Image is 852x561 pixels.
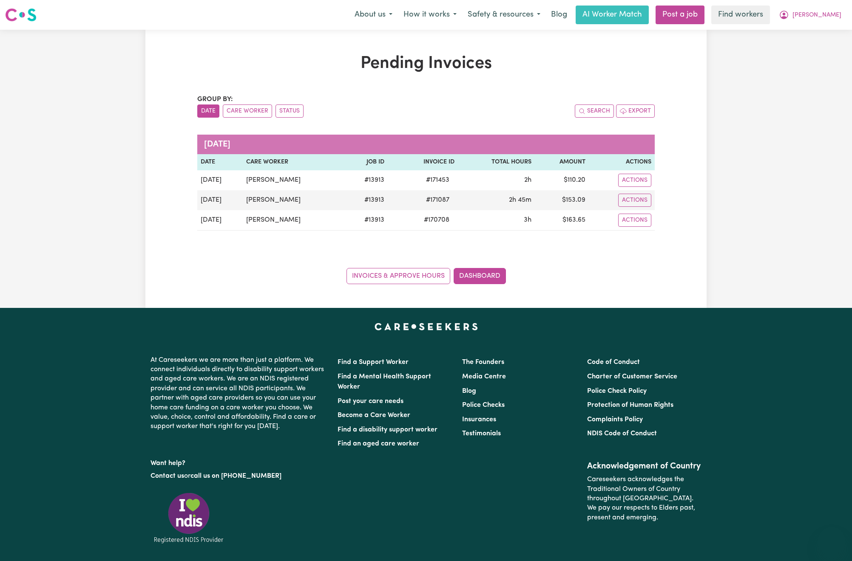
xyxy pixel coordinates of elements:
a: Find a Support Worker [338,359,409,366]
h2: Acknowledgement of Country [587,461,701,471]
h1: Pending Invoices [197,54,655,74]
td: # 13913 [344,190,388,210]
button: Export [616,104,655,118]
button: Search [575,104,614,118]
p: At Careseekers we are more than just a platform. We connect individuals directly to disability su... [151,352,327,435]
td: [PERSON_NAME] [243,170,344,190]
button: sort invoices by care worker [223,104,272,118]
td: [PERSON_NAME] [243,190,344,210]
span: 3 hours [524,217,531,223]
a: Find workers [711,6,770,24]
th: Date [197,154,243,170]
a: The Founders [462,359,504,366]
a: Contact us [151,473,184,479]
th: Job ID [344,154,388,170]
button: Safety & resources [462,6,546,24]
td: $ 163.65 [535,210,589,231]
span: 2 hours 45 minutes [509,197,531,203]
button: sort invoices by date [197,104,219,118]
img: Registered NDIS provider [151,491,227,544]
caption: [DATE] [197,135,655,154]
a: Post a job [656,6,704,24]
button: sort invoices by paid status [275,104,304,118]
th: Actions [589,154,655,170]
a: call us on [PHONE_NUMBER] [190,473,281,479]
a: Find a Mental Health Support Worker [338,373,431,390]
p: Want help? [151,455,327,468]
a: Complaints Policy [587,416,643,423]
p: Careseekers acknowledges the Traditional Owners of Country throughout [GEOGRAPHIC_DATA]. We pay o... [587,471,701,526]
a: Dashboard [454,268,506,284]
th: Amount [535,154,589,170]
button: Actions [618,194,651,207]
a: Protection of Human Rights [587,402,673,409]
button: About us [349,6,398,24]
td: [DATE] [197,170,243,190]
button: Actions [618,214,651,227]
td: [DATE] [197,210,243,231]
th: Care Worker [243,154,344,170]
button: Actions [618,174,651,187]
a: Insurances [462,416,496,423]
a: Careseekers home page [375,323,478,330]
td: $ 153.09 [535,190,589,210]
span: # 170708 [419,215,454,225]
span: 2 hours [524,177,531,183]
td: [PERSON_NAME] [243,210,344,231]
a: Charter of Customer Service [587,373,677,380]
a: Find an aged care worker [338,440,419,447]
a: Find a disability support worker [338,426,437,433]
a: Media Centre [462,373,506,380]
th: Total Hours [458,154,535,170]
th: Invoice ID [388,154,458,170]
a: Blog [546,6,572,24]
button: My Account [773,6,847,24]
img: Careseekers logo [5,7,37,23]
a: Post your care needs [338,398,403,405]
span: [PERSON_NAME] [792,11,841,20]
a: Police Checks [462,402,505,409]
iframe: Button to launch messaging window [818,527,845,554]
td: [DATE] [197,190,243,210]
button: How it works [398,6,462,24]
td: # 13913 [344,210,388,231]
span: # 171453 [421,175,454,185]
a: NDIS Code of Conduct [587,430,657,437]
a: Blog [462,388,476,395]
a: Become a Care Worker [338,412,410,419]
a: Code of Conduct [587,359,640,366]
span: # 171087 [421,195,454,205]
a: Invoices & Approve Hours [346,268,450,284]
a: Careseekers logo [5,5,37,25]
td: $ 110.20 [535,170,589,190]
span: Group by: [197,96,233,103]
a: Testimonials [462,430,501,437]
a: Police Check Policy [587,388,647,395]
a: AI Worker Match [576,6,649,24]
p: or [151,468,327,484]
td: # 13913 [344,170,388,190]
